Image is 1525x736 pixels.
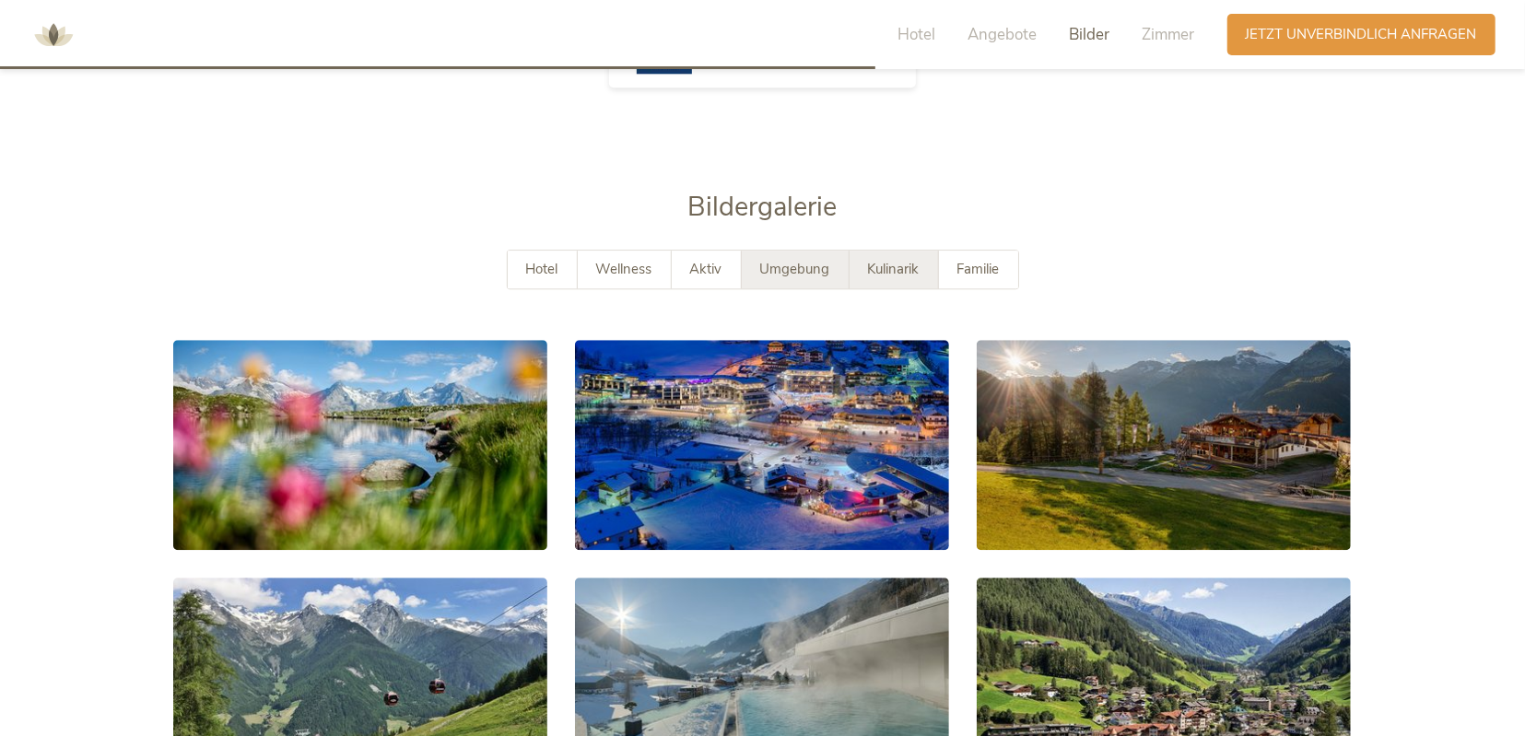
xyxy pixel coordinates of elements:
a: AMONTI & LUNARIS Wellnessresort [26,28,81,41]
span: Jetzt unverbindlich anfragen [1246,25,1477,44]
span: Zimmer [1143,24,1195,45]
span: Bildergalerie [688,189,838,225]
img: AMONTI & LUNARIS Wellnessresort [26,7,81,63]
span: Hotel [526,260,558,278]
span: Kulinarik [868,260,920,278]
span: Angebote [968,24,1038,45]
span: Bilder [1070,24,1110,45]
span: Umgebung [760,260,830,278]
span: Wellness [596,260,652,278]
span: Hotel [898,24,936,45]
span: Aktiv [690,260,722,278]
span: Familie [957,260,1000,278]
